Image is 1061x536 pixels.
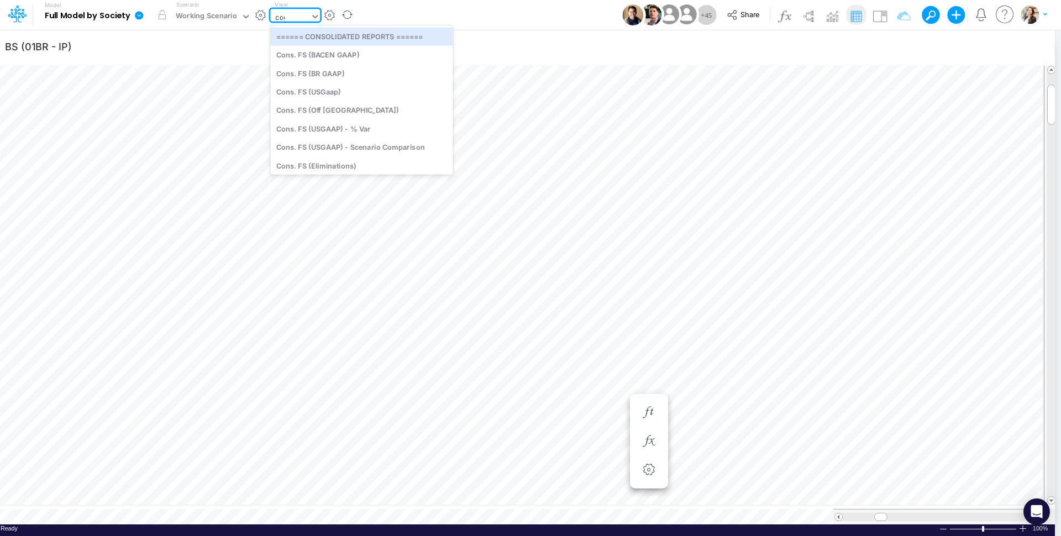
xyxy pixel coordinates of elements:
[275,1,287,9] label: View
[270,101,453,119] div: Cons. FS (Off [GEOGRAPHIC_DATA])
[45,11,130,21] b: Full Model by Society
[4,35,815,57] input: Type a title here
[1033,524,1049,533] div: Zoom level
[270,27,453,45] div: ====== CONSOLIDATED REPORTS ======
[1033,524,1049,533] span: 100%
[949,524,1018,533] div: Zoom
[1023,498,1050,525] div: Open Intercom Messenger
[656,2,681,27] img: User Image Icon
[982,526,984,532] div: Zoom
[176,1,199,9] label: Scenario
[45,2,61,9] label: Model
[1,525,18,532] span: Ready
[270,119,453,138] div: Cons. FS (USGAAP) - % Var
[1,524,18,533] div: In Ready mode
[1018,524,1027,533] div: Zoom In
[270,46,453,64] div: Cons. FS (BACEN GAAP)
[622,4,643,25] img: User Image Icon
[270,82,453,101] div: Cons. FS (USGaap)
[270,64,453,82] div: Cons. FS (BR GAAP)
[640,4,661,25] img: User Image Icon
[674,2,699,27] img: User Image Icon
[939,525,948,533] div: Zoom Out
[176,10,237,23] div: Working Scenario
[270,138,453,156] div: Cons. FS (USGAAP) - Scenario Comparison
[721,7,767,24] button: Share
[701,12,712,19] span: + 45
[975,8,988,21] a: Notifications
[740,10,759,18] span: Share
[270,156,453,175] div: Cons. FS (Eliminations)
